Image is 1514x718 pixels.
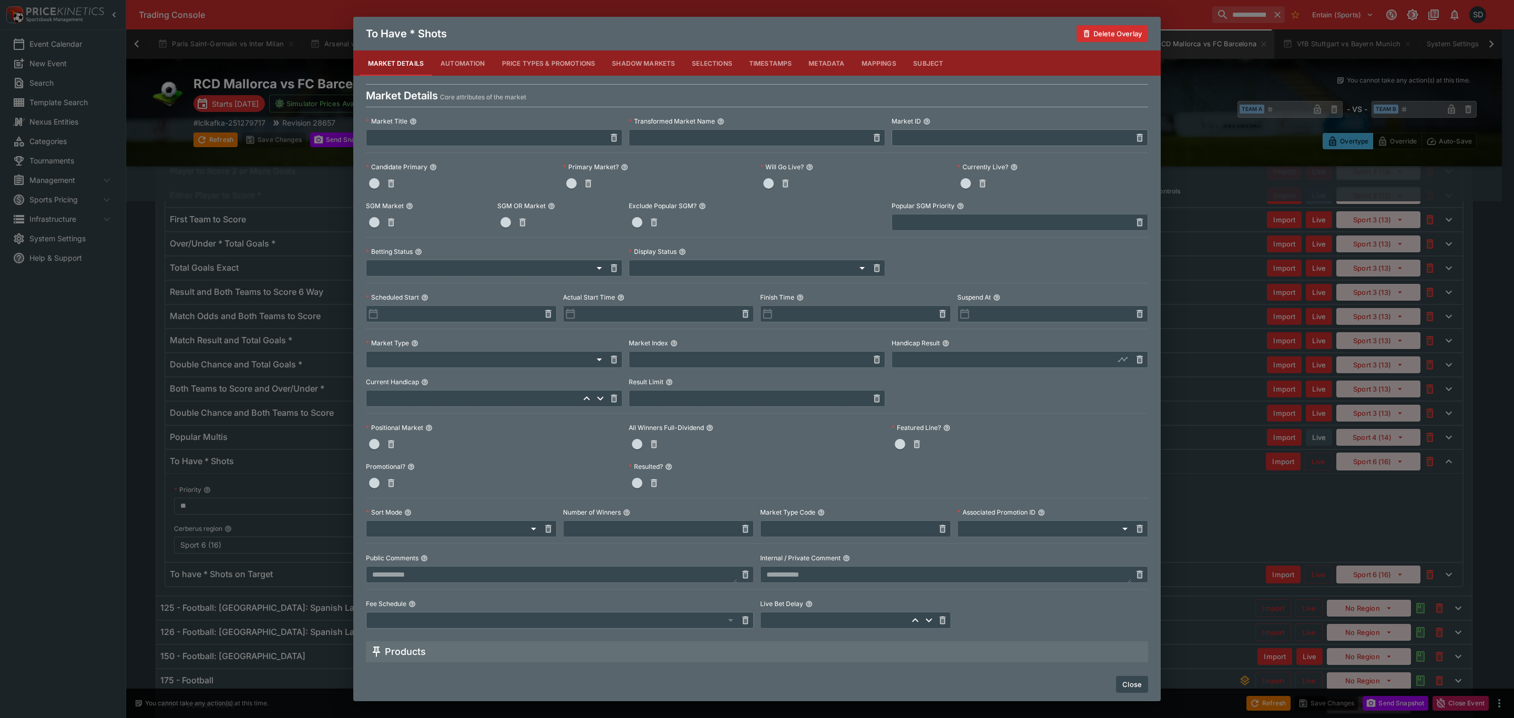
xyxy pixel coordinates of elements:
[942,340,949,347] button: Handicap Result
[366,423,423,432] p: Positional Market
[411,340,418,347] button: Market Type
[853,50,905,76] button: Mappings
[385,645,426,658] h5: Products
[957,162,1008,171] p: Currently Live?
[1038,509,1045,516] button: Associated Promotion ID
[957,508,1036,517] p: Associated Promotion ID
[1010,163,1018,171] button: Currently Live?
[760,508,815,517] p: Market Type Code
[366,377,419,386] p: Current Handicap
[629,117,715,126] p: Transformed Market Name
[421,555,428,562] button: Public Comments
[629,423,704,432] p: All Winners Full-Dividend
[665,463,672,470] button: Resulted?
[892,423,941,432] p: Featured Line?
[617,294,625,301] button: Actual Start Time
[404,509,412,516] button: Sort Mode
[548,202,555,210] button: SGM OR Market
[621,163,628,171] button: Primary Market?
[805,600,813,608] button: Live Bet Delay
[706,424,713,432] button: All Winners Full-Dividend
[905,50,952,76] button: Subject
[923,118,930,125] button: Market ID
[670,340,678,347] button: Market Index
[563,162,619,171] p: Primary Market?
[760,599,803,608] p: Live Bet Delay
[957,202,964,210] button: Popular SGM Priority
[425,424,433,432] button: Positional Market
[806,163,813,171] button: Will Go Live?
[360,50,432,76] button: Market Details
[717,118,724,125] button: Transformed Market Name
[408,600,416,608] button: Fee Schedule
[683,50,741,76] button: Selections
[1116,676,1148,693] button: Close
[843,555,850,562] button: Internal / Private Comment
[699,202,706,210] button: Exclude Popular SGM?
[421,294,428,301] button: Scheduled Start
[943,424,950,432] button: Featured Line?
[760,293,794,302] p: Finish Time
[563,508,621,517] p: Number of Winners
[366,339,409,347] p: Market Type
[366,462,405,471] p: Promotional?
[629,339,668,347] p: Market Index
[415,248,422,255] button: Betting Status
[629,377,663,386] p: Result Limit
[666,378,673,386] button: Result Limit
[366,201,404,210] p: SGM Market
[366,553,418,562] p: Public Comments
[800,50,853,76] button: Metadata
[563,293,615,302] p: Actual Start Time
[410,118,417,125] button: Market Title
[760,553,841,562] p: Internal / Private Comment
[366,508,402,517] p: Sort Mode
[440,92,526,102] p: Core attributes of the market
[892,339,940,347] p: Handicap Result
[407,463,415,470] button: Promotional?
[366,293,419,302] p: Scheduled Start
[366,89,438,102] h4: Market Details
[497,201,546,210] p: SGM OR Market
[993,294,1000,301] button: Suspend At
[957,293,991,302] p: Suspend At
[892,201,955,210] p: Popular SGM Priority
[406,202,413,210] button: SGM Market
[366,162,427,171] p: Candidate Primary
[366,599,406,608] p: Fee Schedule
[1077,25,1148,42] button: Delete Overlay
[629,201,697,210] p: Exclude Popular SGM?
[366,247,413,256] p: Betting Status
[679,248,686,255] button: Display Status
[432,50,494,76] button: Automation
[429,163,437,171] button: Candidate Primary
[366,117,407,126] p: Market Title
[817,509,825,516] button: Market Type Code
[760,162,804,171] p: Will Go Live?
[892,117,921,126] p: Market ID
[623,509,630,516] button: Number of Winners
[603,50,683,76] button: Shadow Markets
[741,50,801,76] button: Timestamps
[629,462,663,471] p: Resulted?
[494,50,604,76] button: Price Types & Promotions
[421,378,428,386] button: Current Handicap
[366,27,447,40] h4: To Have * Shots
[629,247,677,256] p: Display Status
[796,294,804,301] button: Finish Time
